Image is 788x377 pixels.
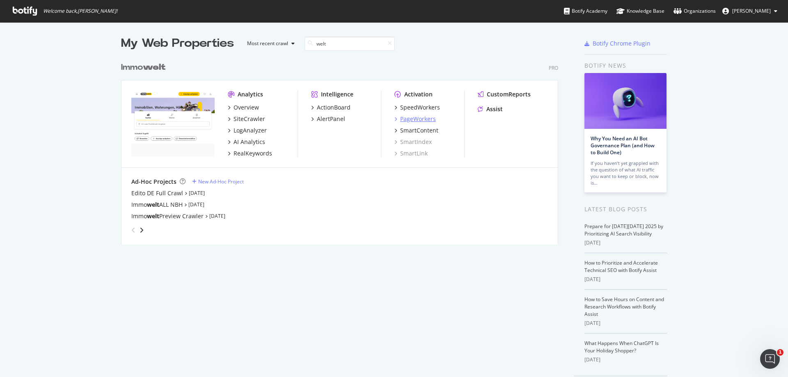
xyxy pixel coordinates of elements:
div: AlertPanel [317,115,345,123]
div: If you haven’t yet grappled with the question of what AI traffic you want to keep or block, now is… [591,160,660,186]
a: ImmoweltALL NBH [131,201,183,209]
div: ActionBoard [317,103,350,112]
div: PageWorkers [400,115,436,123]
button: [PERSON_NAME] [716,5,784,18]
div: Activation [404,90,433,98]
a: Overview [228,103,259,112]
div: Immo Preview Crawler [131,212,204,220]
span: 1 [777,349,783,356]
div: Analytics [238,90,263,98]
a: New Ad-Hoc Project [192,178,244,185]
a: SiteCrawler [228,115,265,123]
div: Overview [234,103,259,112]
div: Botify news [584,61,667,70]
a: AlertPanel [311,115,345,123]
div: AI Analytics [234,138,265,146]
a: What Happens When ChatGPT Is Your Holiday Shopper? [584,340,659,354]
img: Why You Need an AI Bot Governance Plan (and How to Build One) [584,73,667,129]
a: AI Analytics [228,138,265,146]
a: [DATE] [188,201,204,208]
div: angle-left [128,224,139,237]
a: SmartContent [394,126,438,135]
div: CustomReports [487,90,531,98]
a: Edito DE Full Crawl [131,189,183,197]
a: CustomReports [478,90,531,98]
div: RealKeywords [234,149,272,158]
b: welt [147,212,159,220]
a: SpeedWorkers [394,103,440,112]
div: grid [121,52,565,244]
b: welt [147,201,159,208]
a: LogAnalyzer [228,126,267,135]
div: Pro [549,64,558,71]
div: Latest Blog Posts [584,205,667,214]
iframe: Intercom live chat [760,349,780,369]
div: New Ad-Hoc Project [198,178,244,185]
div: SmartContent [400,126,438,135]
div: Botify Chrome Plugin [593,39,651,48]
div: [DATE] [584,276,667,283]
button: Most recent crawl [241,37,298,50]
div: [DATE] [584,320,667,327]
a: ActionBoard [311,103,350,112]
div: [DATE] [584,356,667,363]
div: Intelligence [321,90,353,98]
a: RealKeywords [228,149,272,158]
div: Organizations [673,7,716,15]
a: PageWorkers [394,115,436,123]
div: Most recent crawl [247,41,288,46]
a: Assist [478,105,503,113]
div: Knowledge Base [616,7,664,15]
a: SmartIndex [394,138,432,146]
input: Search [305,37,395,51]
b: welt [143,63,165,71]
div: Immo [121,62,165,73]
span: Axel Roth [732,7,771,14]
div: Botify Academy [564,7,607,15]
div: angle-right [139,226,144,234]
a: SmartLink [394,149,428,158]
div: Immo ALL NBH [131,201,183,209]
a: How to Prioritize and Accelerate Technical SEO with Botify Assist [584,259,658,274]
div: My Web Properties [121,35,234,52]
a: Why You Need an AI Bot Governance Plan (and How to Build One) [591,135,655,156]
a: [DATE] [189,190,205,196]
img: immowelt.de [131,90,215,157]
a: ImmoweltPreview Crawler [131,212,204,220]
a: Prepare for [DATE][DATE] 2025 by Prioritizing AI Search Visibility [584,223,663,237]
div: Ad-Hoc Projects [131,178,176,186]
a: Immowelt [121,62,169,73]
span: Welcome back, [PERSON_NAME] ! [43,8,117,14]
div: LogAnalyzer [234,126,267,135]
div: Assist [486,105,503,113]
div: SiteCrawler [234,115,265,123]
div: SpeedWorkers [400,103,440,112]
a: Botify Chrome Plugin [584,39,651,48]
a: [DATE] [209,212,225,219]
div: [DATE] [584,239,667,247]
a: How to Save Hours on Content and Research Workflows with Botify Assist [584,296,664,318]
